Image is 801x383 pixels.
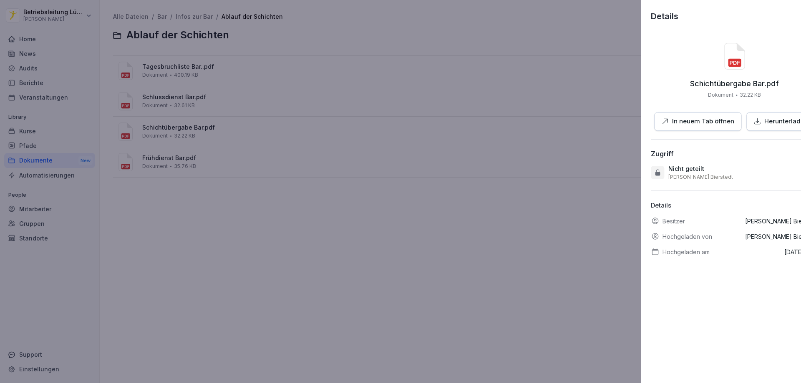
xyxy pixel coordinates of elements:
[662,217,685,225] p: Besitzer
[662,232,712,241] p: Hochgeladen von
[690,80,779,88] p: Schichtübergabe Bar.pdf
[672,117,734,126] p: In neuem Tab öffnen
[740,91,761,99] p: 32.22 KB
[708,91,733,99] p: Dokument
[668,174,733,180] p: [PERSON_NAME] Bierstedt
[662,248,710,256] p: Hochgeladen am
[668,165,704,173] p: Nicht geteilt
[651,150,674,158] div: Zugriff
[654,112,741,131] button: In neuem Tab öffnen
[651,10,678,23] p: Details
